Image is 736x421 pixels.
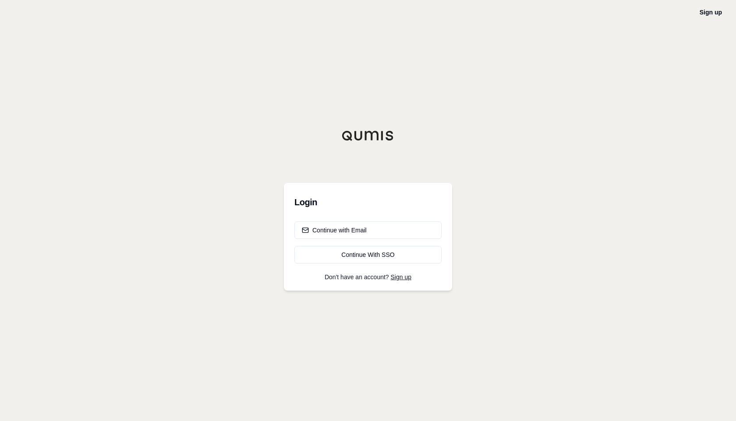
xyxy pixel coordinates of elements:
img: Qumis [342,130,394,141]
a: Continue With SSO [294,246,442,263]
h3: Login [294,193,442,211]
p: Don't have an account? [294,274,442,280]
button: Continue with Email [294,221,442,239]
div: Continue with Email [302,226,367,235]
div: Continue With SSO [302,250,434,259]
a: Sign up [391,274,411,281]
a: Sign up [700,9,722,16]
